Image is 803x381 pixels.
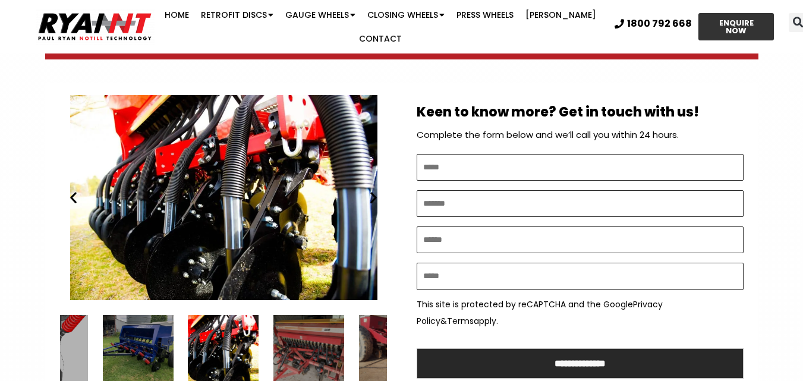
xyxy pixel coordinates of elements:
div: Ryan NT (RFM NT) Ryan Tyne cultivator tine with Disc [60,95,387,300]
span: ENQUIRE NOW [709,19,764,34]
div: 7 / 15 [60,95,387,300]
p: Complete the form below and we’ll call you within 24 hours. [417,127,744,143]
a: Gauge Wheels [279,3,361,27]
img: Ryan NT logo [36,8,155,45]
a: Press Wheels [451,3,519,27]
a: Home [159,3,195,27]
h2: Keen to know more? Get in touch with us! [417,104,744,121]
a: Retrofit Discs [195,3,279,27]
a: Contact [353,27,408,51]
p: This site is protected by reCAPTCHA and the Google & apply. [417,296,744,329]
div: Previous slide [66,190,81,205]
nav: Menu [156,3,606,51]
a: Terms [447,315,474,327]
a: Closing Wheels [361,3,451,27]
a: 1800 792 668 [615,19,692,29]
span: 1800 792 668 [627,19,692,29]
a: [PERSON_NAME] [519,3,602,27]
a: ENQUIRE NOW [698,13,774,40]
a: Privacy Policy [417,298,663,327]
div: Slides [60,95,387,300]
div: Next slide [366,190,381,205]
